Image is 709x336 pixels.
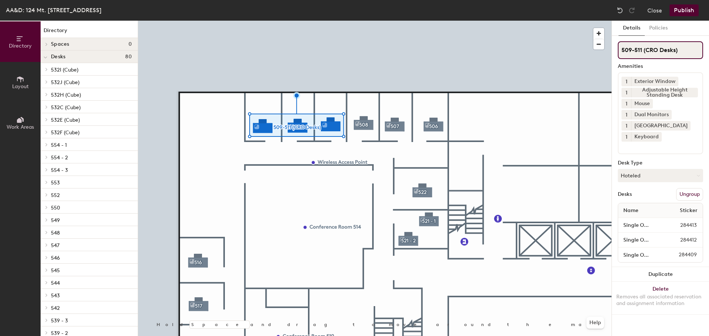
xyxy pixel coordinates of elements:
[626,89,627,97] span: 1
[51,180,60,186] span: 553
[6,6,102,15] div: AA&D: 124 Mt. [STREET_ADDRESS]
[621,99,631,108] button: 1
[51,267,60,274] span: 545
[51,305,60,311] span: 542
[51,142,67,148] span: 554 - 1
[9,43,32,49] span: Directory
[51,92,81,98] span: 532H (Cube)
[618,63,703,69] div: Amenities
[669,4,699,16] button: Publish
[676,188,703,201] button: Ungroup
[621,121,631,131] button: 1
[51,205,60,211] span: 550
[51,67,78,73] span: 532I (Cube)
[620,204,642,217] span: Name
[51,217,60,224] span: 549
[626,111,627,119] span: 1
[51,167,68,173] span: 554 - 3
[51,230,60,236] span: 548
[51,129,79,136] span: 532F (Cube)
[631,110,672,119] div: Dual Monitors
[618,191,632,197] div: Desks
[616,7,624,14] img: Undo
[661,251,701,259] span: 284409
[662,236,701,244] span: 284412
[51,280,60,286] span: 544
[662,221,701,229] span: 284413
[618,160,703,166] div: Desk Type
[620,220,662,231] input: Unnamed desk
[621,77,631,86] button: 1
[51,54,65,60] span: Desks
[12,83,29,90] span: Layout
[612,282,709,314] button: DeleteRemoves all associated reservation and assignment information
[618,169,703,182] button: Hoteled
[626,122,627,130] span: 1
[586,317,604,329] button: Help
[631,132,662,142] div: Keyboard
[51,104,81,111] span: 532C (Cube)
[631,77,678,86] div: Exterior Window
[621,88,631,97] button: 1
[626,78,627,86] span: 1
[621,132,631,142] button: 1
[7,124,34,130] span: Work Areas
[647,4,662,16] button: Close
[51,255,60,261] span: 546
[51,155,68,161] span: 554 - 2
[626,133,627,141] span: 1
[631,121,691,131] div: [GEOGRAPHIC_DATA]
[51,79,79,86] span: 532J (Cube)
[628,7,636,14] img: Redo
[616,294,705,307] div: Removes all associated reservation and assignment information
[51,192,60,198] span: 552
[620,250,661,260] input: Unnamed desk
[612,267,709,282] button: Duplicate
[676,204,701,217] span: Sticker
[51,41,69,47] span: Spaces
[41,27,138,38] h1: Directory
[631,99,653,108] div: Mouse
[51,242,59,249] span: 547
[129,41,132,47] span: 0
[620,235,662,245] input: Unnamed desk
[621,110,631,119] button: 1
[631,88,698,97] div: Adjustable Height Standing Desk
[125,54,132,60] span: 80
[626,100,627,108] span: 1
[51,117,80,123] span: 532E (Cube)
[51,318,68,324] span: 539 - 3
[645,21,672,36] button: Policies
[619,21,645,36] button: Details
[51,292,60,299] span: 543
